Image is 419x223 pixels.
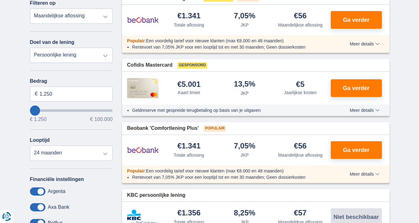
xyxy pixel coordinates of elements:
[343,85,369,91] span: Ga verder
[127,142,159,158] img: product.pl.alt Beobank
[278,152,323,158] div: Maandelijkse aflossing
[345,41,384,46] button: Meer details
[127,62,172,69] span: Cofidis Mastercard
[343,147,369,153] span: Ga verder
[132,44,327,50] li: Rentevoet van 7,05% JKP voor een looptijd tot en met 30 maanden; Geen dossierkosten
[132,174,327,180] li: Rentevoet van 7,05% JKP voor een looptijd tot en met 30 maanden; Geen dossierkosten
[30,177,84,182] label: Financiële instellingen
[90,117,113,122] span: € 100.000
[132,107,327,113] li: Geldreserve met gespreide terugbetaling op basis van je uitgaven
[177,12,201,21] div: €1.341
[284,89,317,96] div: Jaarlijkse kosten
[234,80,255,89] div: 13,5%
[204,125,226,132] span: Populair
[345,108,384,113] button: Meer details
[177,81,201,88] div: €5.001
[296,81,305,88] div: €5
[241,90,249,96] div: JKP
[35,90,38,98] span: €
[177,209,201,218] div: €1.356
[294,12,306,21] div: €56
[48,204,69,210] label: Axa Bank
[177,142,201,151] div: €1.341
[241,22,249,28] div: JKP
[234,209,255,218] div: 8,25%
[127,192,185,199] span: KBC persoonlijke lening
[350,172,379,176] span: Meer details
[278,22,323,28] div: Maandelijkse aflossing
[127,168,145,173] span: Populair
[30,117,47,122] span: € 1.250
[174,152,204,158] div: Totale aflossing
[146,168,284,173] span: Een voordelig tarief voor nieuwe klanten (max €8.000 en 48 maanden)
[122,38,332,44] div: :
[331,141,382,159] button: Ga verder
[234,12,255,21] div: 7,05%
[30,39,74,45] label: Doel van de lening
[331,11,382,29] button: Ga verder
[294,142,306,151] div: €56
[146,38,284,43] span: Een voordelig tarief voor nieuwe klanten (max €8.000 en 48 maanden)
[30,78,113,84] label: Bedrag
[345,172,384,177] button: Meer details
[174,22,204,28] div: Totale aflossing
[122,168,332,174] div: :
[30,0,56,6] label: Filteren op
[30,109,113,112] input: wantToBorrow
[343,17,369,23] span: Ga verder
[48,189,66,194] label: Argenta
[30,137,50,143] label: Looptijd
[127,12,159,28] img: product.pl.alt Beobank
[333,214,379,220] span: Niet beschikbaar
[178,89,200,96] div: Kaart limiet
[177,62,207,69] span: Gesponsord
[127,125,199,132] span: Beobank 'Comfortlening Plus'
[331,79,382,97] button: Ga verder
[127,78,159,98] img: product.pl.alt Cofidis CC
[127,38,145,43] span: Populair
[350,108,379,112] span: Meer details
[294,209,306,218] div: €57
[234,142,255,151] div: 7,05%
[350,42,379,46] span: Meer details
[241,152,249,158] div: JKP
